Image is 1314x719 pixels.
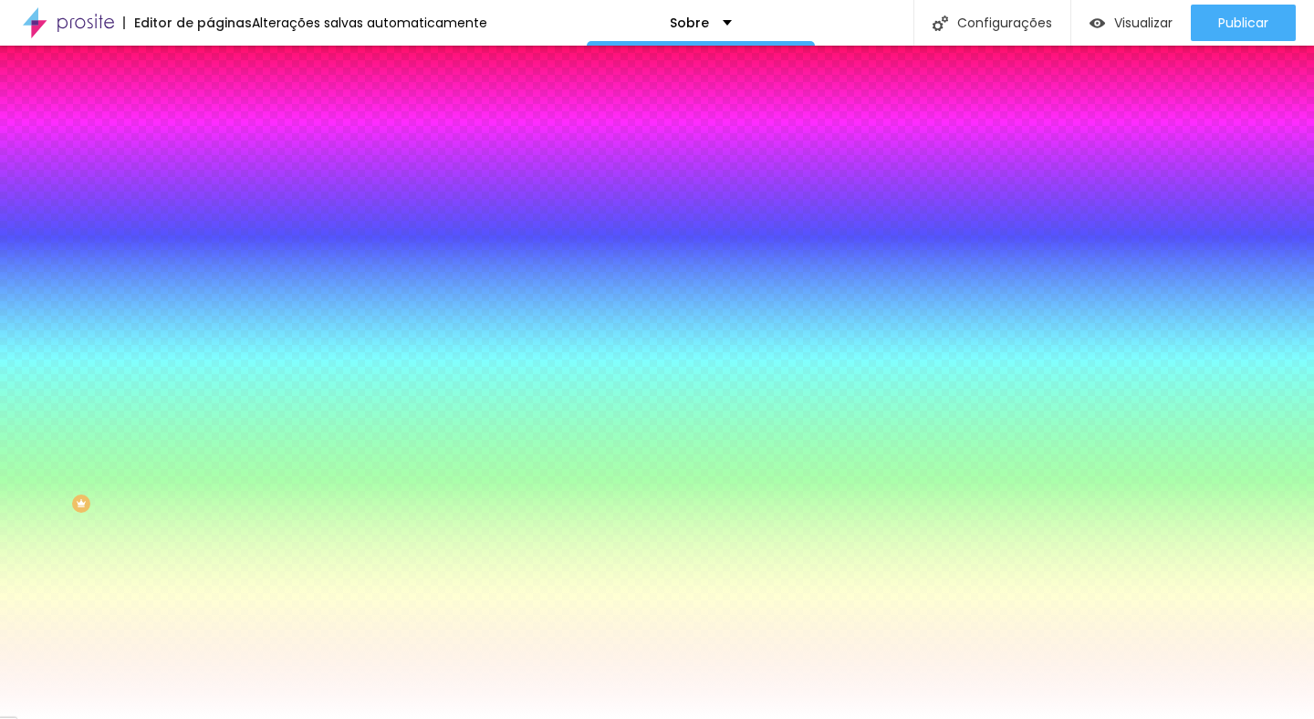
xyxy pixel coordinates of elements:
[1090,16,1105,31] img: view-1.svg
[1071,5,1191,41] button: Visualizar
[1114,16,1173,30] span: Visualizar
[252,16,487,29] div: Alterações salvas automaticamente
[933,16,948,31] img: Icone
[1191,5,1296,41] button: Publicar
[1218,16,1268,30] span: Publicar
[670,16,709,29] p: Sobre
[123,16,252,29] div: Editor de páginas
